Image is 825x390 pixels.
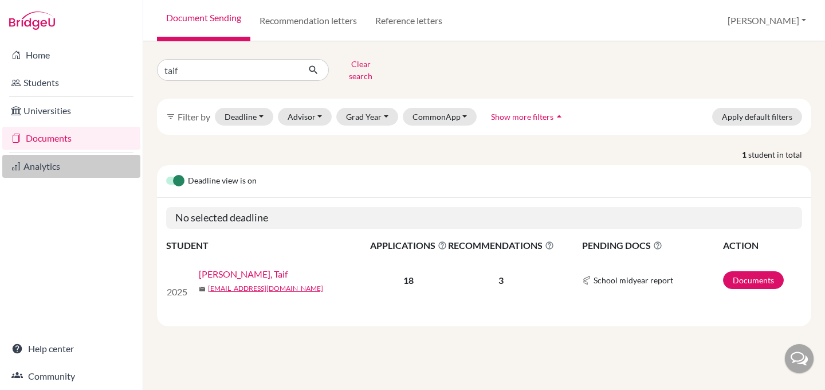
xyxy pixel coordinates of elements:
[178,111,210,122] span: Filter by
[2,155,140,178] a: Analytics
[166,112,175,121] i: filter_list
[336,108,398,126] button: Grad Year
[723,271,784,289] a: Documents
[166,207,802,229] h5: No selected deadline
[188,174,257,188] span: Deadline view is on
[370,239,447,252] span: APPLICATIONS
[403,108,477,126] button: CommonApp
[582,239,722,252] span: PENDING DOCS
[166,238,370,253] th: STUDENT
[208,283,323,294] a: [EMAIL_ADDRESS][DOMAIN_NAME]
[157,59,299,81] input: Find student by name...
[748,149,811,161] span: student in total
[215,108,273,126] button: Deadline
[26,8,50,18] span: Help
[2,44,140,67] a: Home
[582,276,591,285] img: Common App logo
[2,127,140,150] a: Documents
[594,274,673,286] span: School midyear report
[199,286,206,292] span: mail
[167,285,190,299] p: 2025
[2,337,140,360] a: Help center
[9,11,55,30] img: Bridge-U
[2,71,140,94] a: Students
[2,99,140,122] a: Universities
[481,108,575,126] button: Show more filtersarrow_drop_up
[403,275,414,286] b: 18
[712,108,802,126] button: Apply default filters
[167,262,190,285] img: Hossain, Taif
[448,274,554,287] p: 3
[742,149,748,161] strong: 1
[199,267,288,281] a: [PERSON_NAME], Taif
[278,108,332,126] button: Advisor
[491,112,553,122] span: Show more filters
[722,10,811,32] button: [PERSON_NAME]
[448,239,554,252] span: RECOMMENDATIONS
[553,111,565,122] i: arrow_drop_up
[2,365,140,388] a: Community
[329,55,392,85] button: Clear search
[722,238,802,253] th: ACTION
